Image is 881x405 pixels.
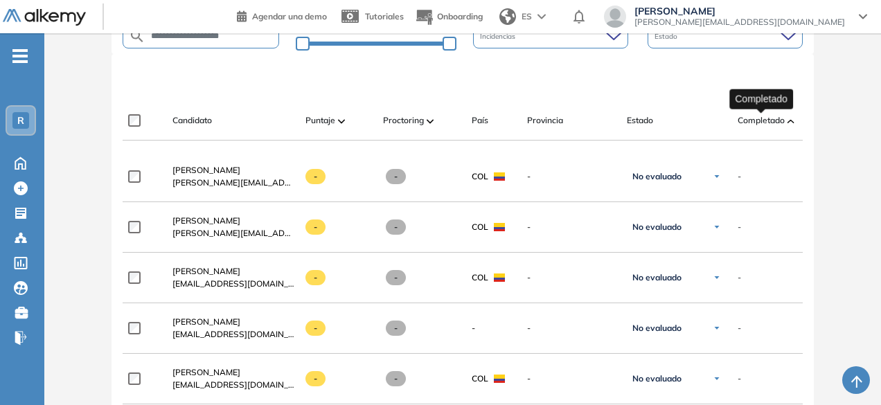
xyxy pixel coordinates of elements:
[473,24,628,48] div: Incidencias
[634,17,845,28] span: [PERSON_NAME][EMAIL_ADDRESS][DOMAIN_NAME]
[427,119,434,123] img: [missing "en.ARROW_ALT" translation]
[305,270,326,285] span: -
[386,371,406,386] span: -
[632,323,682,334] span: No evaluado
[527,221,616,233] span: -
[494,273,505,282] img: COL
[648,24,803,48] div: Estado
[172,227,294,240] span: [PERSON_NAME][EMAIL_ADDRESS][DOMAIN_NAME]
[527,271,616,284] span: -
[494,375,505,383] img: COL
[305,371,326,386] span: -
[386,169,406,184] span: -
[632,373,682,384] span: No evaluado
[172,114,212,127] span: Candidato
[527,372,616,385] span: -
[386,270,406,285] span: -
[172,164,294,177] a: [PERSON_NAME]
[437,11,483,21] span: Onboarding
[634,6,845,17] span: [PERSON_NAME]
[237,7,327,24] a: Agendar una demo
[129,28,145,45] img: SEARCH_ALT
[494,223,505,231] img: COL
[738,372,741,385] span: -
[172,379,294,391] span: [EMAIL_ADDRESS][DOMAIN_NAME]
[632,171,682,182] span: No evaluado
[386,321,406,336] span: -
[499,8,516,25] img: world
[172,177,294,189] span: [PERSON_NAME][EMAIL_ADDRESS][DOMAIN_NAME]
[172,215,294,227] a: [PERSON_NAME]
[172,215,240,226] span: [PERSON_NAME]
[472,221,488,233] span: COL
[713,273,721,282] img: Ícono de flecha
[738,271,741,284] span: -
[527,322,616,334] span: -
[172,165,240,175] span: [PERSON_NAME]
[172,316,240,327] span: [PERSON_NAME]
[383,114,424,127] span: Proctoring
[655,31,680,42] span: Estado
[252,11,327,21] span: Agendar una demo
[713,375,721,383] img: Ícono de flecha
[172,366,294,379] a: [PERSON_NAME]
[472,322,475,334] span: -
[305,169,326,184] span: -
[738,114,785,127] span: Completado
[632,272,682,283] span: No evaluado
[494,172,505,181] img: COL
[338,119,345,123] img: [missing "en.ARROW_ALT" translation]
[527,170,616,183] span: -
[305,219,326,235] span: -
[713,324,721,332] img: Ícono de flecha
[415,2,483,32] button: Onboarding
[787,119,794,123] img: [missing "en.ARROW_ALT" translation]
[522,10,532,23] span: ES
[527,114,563,127] span: Provincia
[472,372,488,385] span: COL
[172,367,240,377] span: [PERSON_NAME]
[627,114,653,127] span: Estado
[738,221,741,233] span: -
[365,11,404,21] span: Tutoriales
[472,170,488,183] span: COL
[386,219,406,235] span: -
[472,114,488,127] span: País
[305,114,335,127] span: Puntaje
[3,9,86,26] img: Logo
[738,322,741,334] span: -
[17,115,24,126] span: R
[713,172,721,181] img: Ícono de flecha
[713,223,721,231] img: Ícono de flecha
[537,14,546,19] img: arrow
[172,328,294,341] span: [EMAIL_ADDRESS][DOMAIN_NAME]
[12,55,28,57] i: -
[172,278,294,290] span: [EMAIL_ADDRESS][DOMAIN_NAME]
[738,170,741,183] span: -
[472,271,488,284] span: COL
[632,222,682,233] span: No evaluado
[172,316,294,328] a: [PERSON_NAME]
[172,266,240,276] span: [PERSON_NAME]
[172,265,294,278] a: [PERSON_NAME]
[480,31,518,42] span: Incidencias
[305,321,326,336] span: -
[729,89,793,109] div: Completado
